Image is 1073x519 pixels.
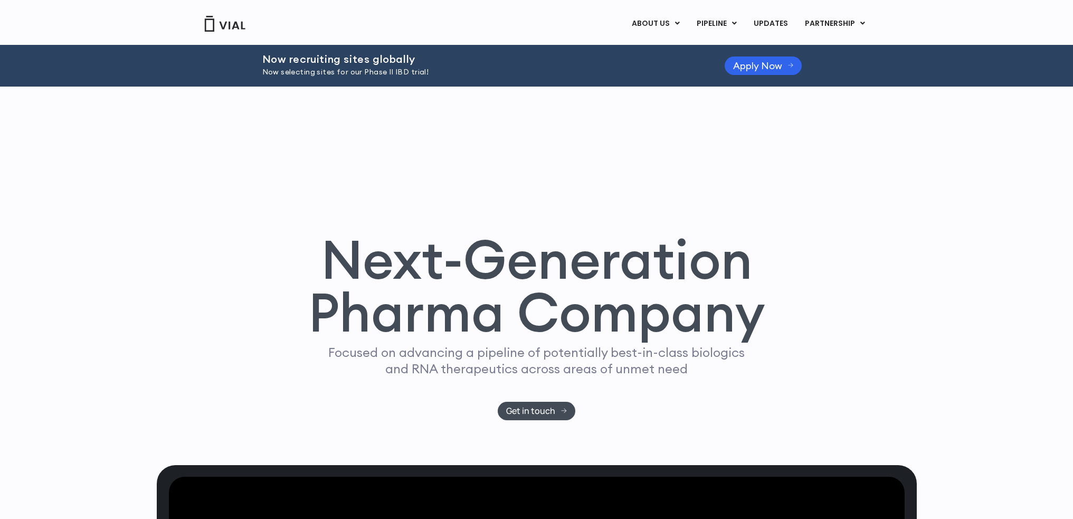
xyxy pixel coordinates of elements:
p: Now selecting sites for our Phase II IBD trial! [262,67,698,78]
a: ABOUT USMenu Toggle [623,15,688,33]
a: UPDATES [745,15,796,33]
span: Apply Now [733,62,782,70]
h1: Next-Generation Pharma Company [308,233,765,339]
a: Get in touch [498,402,575,420]
span: Get in touch [506,407,555,415]
p: Focused on advancing a pipeline of potentially best-in-class biologics and RNA therapeutics acros... [324,344,749,377]
a: PIPELINEMenu Toggle [688,15,745,33]
a: Apply Now [725,56,802,75]
a: PARTNERSHIPMenu Toggle [796,15,873,33]
img: Vial Logo [204,16,246,32]
h2: Now recruiting sites globally [262,53,698,65]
